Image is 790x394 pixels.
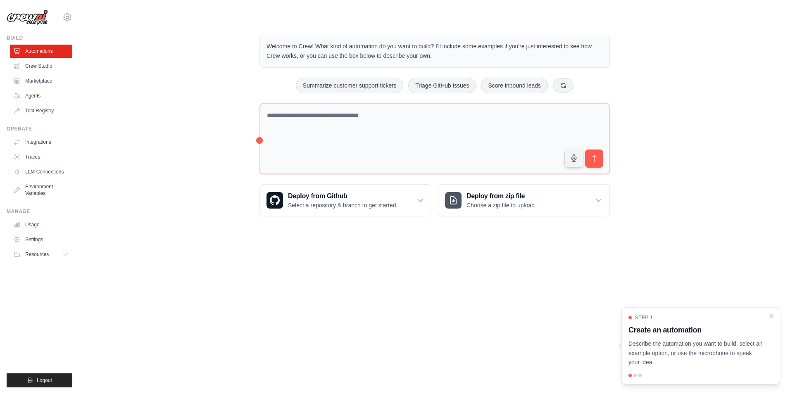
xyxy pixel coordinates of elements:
p: Welcome to Crew! What kind of automation do you want to build? I'll include some examples if you'... [267,42,603,61]
div: Operate [7,126,72,132]
iframe: Chat Widget [749,354,790,394]
button: Logout [7,373,72,387]
img: Logo [7,9,48,25]
button: Close walkthrough [768,313,775,319]
span: Logout [37,377,52,384]
a: Integrations [10,135,72,149]
button: Resources [10,248,72,261]
a: Automations [10,45,72,58]
button: Triage GitHub issues [408,78,476,93]
span: Resources [25,251,49,258]
a: Tool Registry [10,104,72,117]
a: LLM Connections [10,165,72,178]
p: Choose a zip file to upload. [466,201,536,209]
h3: Create an automation [628,324,763,336]
a: Agents [10,89,72,102]
a: Environment Variables [10,180,72,200]
h3: Deploy from zip file [466,191,536,201]
div: Manage [7,208,72,215]
a: Settings [10,233,72,246]
a: Traces [10,150,72,164]
a: Crew Studio [10,59,72,73]
p: Select a repository & branch to get started. [288,201,397,209]
span: Step 1 [635,314,653,321]
a: Marketplace [10,74,72,88]
p: Describe the automation you want to build, select an example option, or use the microphone to spe... [628,339,763,367]
h3: Deploy from Github [288,191,397,201]
button: Summarize customer support tickets [296,78,403,93]
a: Usage [10,218,72,231]
button: Score inbound leads [481,78,548,93]
div: Build [7,35,72,41]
